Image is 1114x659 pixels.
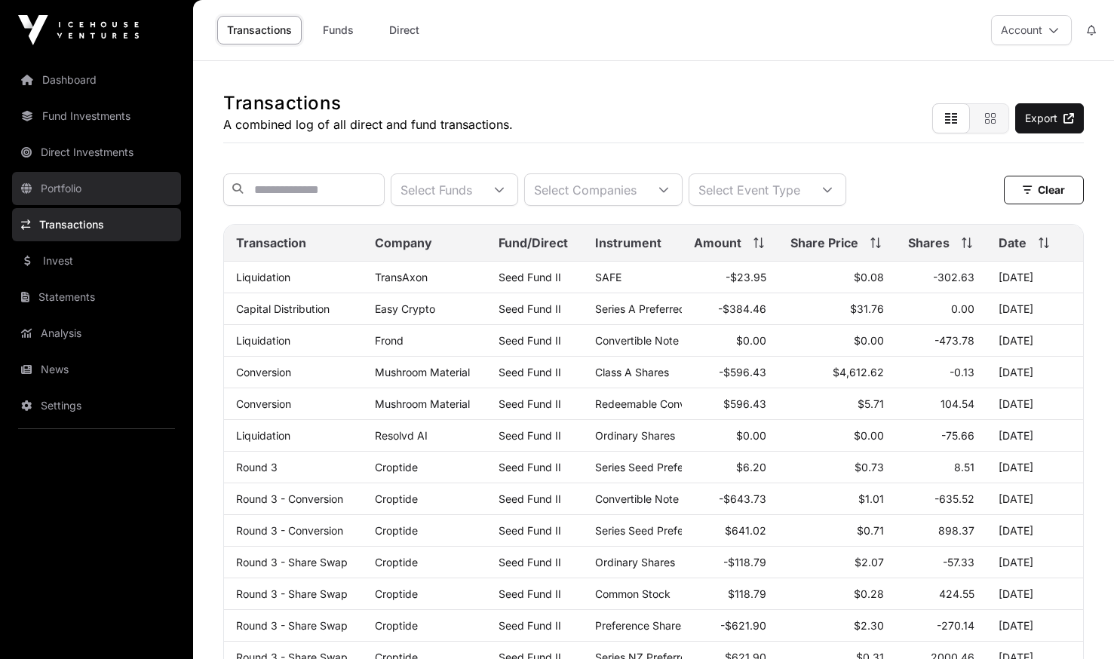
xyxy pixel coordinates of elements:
span: Ordinary Shares [595,429,675,442]
span: Company [375,234,432,252]
span: -57.33 [943,556,974,569]
span: Convertible Note [595,334,679,347]
td: -$384.46 [682,293,778,325]
a: Round 3 [236,461,278,474]
span: Preference Shares [595,619,686,632]
a: Seed Fund II [499,334,561,347]
a: Liquidation [236,429,290,442]
div: Select Companies [525,174,646,205]
td: [DATE] [987,293,1083,325]
td: [DATE] [987,452,1083,483]
a: Seed Fund II [499,461,561,474]
a: Invest [12,244,181,277]
a: Seed Fund II [499,271,561,284]
a: Direct Investments [12,136,181,169]
a: Seed Fund II [499,429,561,442]
a: Frond [375,334,404,347]
a: Croptide [375,556,418,569]
a: Croptide [375,492,418,505]
span: $2.07 [855,556,884,569]
a: Mushroom Material [375,397,470,410]
div: Select Event Type [689,174,809,205]
a: Croptide [375,524,418,537]
span: -0.13 [950,366,974,379]
td: [DATE] [987,578,1083,610]
a: Croptide [375,619,418,632]
span: -270.14 [937,619,974,632]
a: Funds [308,16,368,44]
a: Seed Fund II [499,556,561,569]
td: -$596.43 [682,357,778,388]
a: News [12,353,181,386]
a: Conversion [236,366,291,379]
td: $0.00 [682,325,778,357]
a: Portfolio [12,172,181,205]
a: Easy Crypto [375,302,435,315]
a: Round 3 - Share Swap [236,556,348,569]
td: -$643.73 [682,483,778,515]
a: Direct [374,16,434,44]
span: $1.01 [858,492,884,505]
span: 424.55 [939,587,974,600]
a: Seed Fund II [499,524,561,537]
span: $2.30 [854,619,884,632]
span: Date [999,234,1027,252]
a: TransAxon [375,271,428,284]
h1: Transactions [223,91,513,115]
a: Mushroom Material [375,366,470,379]
span: Ordinary Shares [595,556,675,569]
td: -$621.90 [682,610,778,642]
a: Transactions [12,208,181,241]
td: [DATE] [987,515,1083,547]
td: $118.79 [682,578,778,610]
a: Round 3 - Share Swap [236,587,348,600]
a: Statements [12,280,181,314]
td: $0.00 [682,420,778,452]
span: Series A Preferred Share [595,302,717,315]
a: Round 3 - Conversion [236,492,343,505]
a: Export [1015,103,1084,133]
td: -$23.95 [682,262,778,293]
td: [DATE] [987,483,1083,515]
a: Seed Fund II [499,587,561,600]
span: Common Stock [595,587,671,600]
span: -635.52 [934,492,974,505]
span: $0.08 [854,271,884,284]
span: Share Price [790,234,858,252]
a: Round 3 - Conversion [236,524,343,537]
a: Resolvd AI [375,429,428,442]
a: Analysis [12,317,181,350]
span: Redeemable Convertible Preference Shares (RSPS-2) [595,397,860,410]
a: Seed Fund II [499,302,561,315]
td: [DATE] [987,547,1083,578]
a: Transactions [217,16,302,44]
iframe: Chat Widget [1039,587,1114,659]
a: Dashboard [12,63,181,97]
td: -$118.79 [682,547,778,578]
td: $596.43 [682,388,778,420]
span: $4,612.62 [833,366,884,379]
span: $0.71 [857,524,884,537]
span: $0.00 [854,334,884,347]
a: Settings [12,389,181,422]
span: SAFE [595,271,621,284]
span: 104.54 [941,397,974,410]
span: Amount [694,234,741,252]
a: Round 3 - Share Swap [236,619,348,632]
a: Seed Fund II [499,492,561,505]
span: Convertible Note ([DATE]) [595,492,724,505]
img: Icehouse Ventures Logo [18,15,139,45]
span: Series Seed Preferred Stock [595,461,735,474]
a: Seed Fund II [499,366,561,379]
span: Instrument [595,234,661,252]
span: -473.78 [934,334,974,347]
span: Shares [908,234,950,252]
a: Capital Distribution [236,302,330,315]
td: $641.02 [682,515,778,547]
div: Select Funds [391,174,481,205]
button: Clear [1004,176,1084,204]
a: Fund Investments [12,100,181,133]
span: $0.73 [855,461,884,474]
span: $5.71 [858,397,884,410]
